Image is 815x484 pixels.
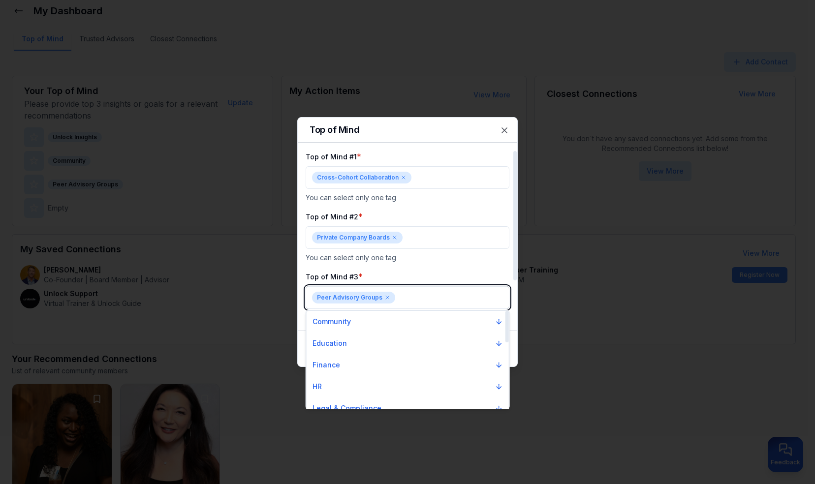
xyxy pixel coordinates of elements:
[313,382,322,392] p: HR
[309,378,507,395] button: HR
[313,338,347,348] p: Education
[309,356,507,374] button: Finance
[313,403,381,413] p: Legal & Compliance
[313,317,351,327] p: Community
[309,399,507,417] button: Legal & Compliance
[309,334,507,352] button: Education
[313,360,340,370] p: Finance
[309,313,507,331] button: Community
